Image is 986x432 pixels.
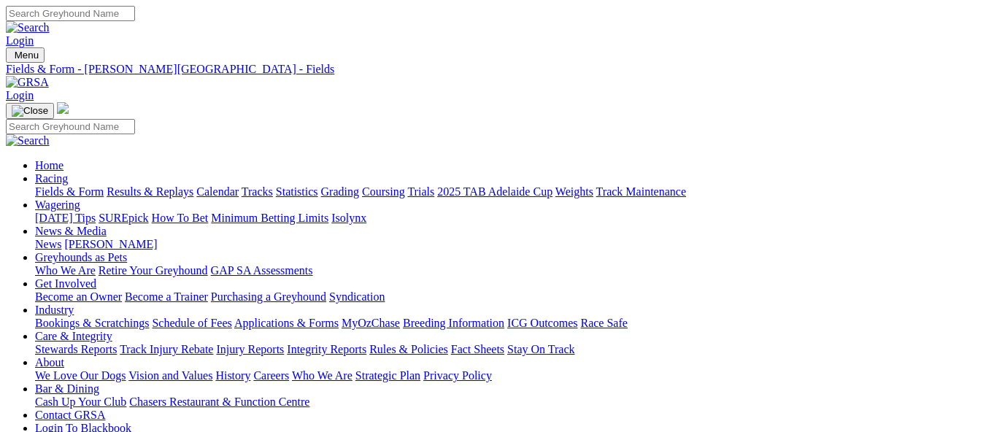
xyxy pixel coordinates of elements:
a: Purchasing a Greyhound [211,290,326,303]
a: Race Safe [580,317,627,329]
div: Care & Integrity [35,343,980,356]
a: Care & Integrity [35,330,112,342]
a: Calendar [196,185,239,198]
a: Syndication [329,290,385,303]
a: Login [6,89,34,101]
button: Toggle navigation [6,47,45,63]
a: Become an Owner [35,290,122,303]
a: Who We Are [292,369,353,382]
img: logo-grsa-white.png [57,102,69,114]
a: Racing [35,172,68,185]
span: Menu [15,50,39,61]
a: Retire Your Greyhound [99,264,208,277]
a: Applications & Forms [234,317,339,329]
a: Statistics [276,185,318,198]
div: Industry [35,317,980,330]
div: About [35,369,980,382]
a: About [35,356,64,369]
a: Rules & Policies [369,343,448,355]
a: Wagering [35,198,80,211]
a: How To Bet [152,212,209,224]
a: Integrity Reports [287,343,366,355]
a: Coursing [362,185,405,198]
a: Trials [407,185,434,198]
div: Bar & Dining [35,396,980,409]
a: Home [35,159,63,171]
a: Industry [35,304,74,316]
a: Who We Are [35,264,96,277]
a: Tracks [242,185,273,198]
a: Chasers Restaurant & Function Centre [129,396,309,408]
a: Contact GRSA [35,409,105,421]
div: Get Involved [35,290,980,304]
a: Privacy Policy [423,369,492,382]
a: Grading [321,185,359,198]
div: Wagering [35,212,980,225]
a: Weights [555,185,593,198]
img: Search [6,21,50,34]
a: Breeding Information [403,317,504,329]
input: Search [6,119,135,134]
a: News [35,238,61,250]
div: News & Media [35,238,980,251]
a: ICG Outcomes [507,317,577,329]
a: Strategic Plan [355,369,420,382]
a: History [215,369,250,382]
a: Cash Up Your Club [35,396,126,408]
a: Minimum Betting Limits [211,212,328,224]
a: [PERSON_NAME] [64,238,157,250]
a: We Love Our Dogs [35,369,126,382]
a: Bar & Dining [35,382,99,395]
a: News & Media [35,225,107,237]
img: Close [12,105,48,117]
input: Search [6,6,135,21]
a: Stewards Reports [35,343,117,355]
a: 2025 TAB Adelaide Cup [437,185,552,198]
a: Get Involved [35,277,96,290]
a: Schedule of Fees [152,317,231,329]
a: GAP SA Assessments [211,264,313,277]
a: Login [6,34,34,47]
a: Isolynx [331,212,366,224]
a: Fact Sheets [451,343,504,355]
a: SUREpick [99,212,148,224]
button: Toggle navigation [6,103,54,119]
a: Track Maintenance [596,185,686,198]
a: Vision and Values [128,369,212,382]
a: Fields & Form [35,185,104,198]
a: Stay On Track [507,343,574,355]
a: Become a Trainer [125,290,208,303]
div: Racing [35,185,980,198]
a: Careers [253,369,289,382]
a: Track Injury Rebate [120,343,213,355]
a: [DATE] Tips [35,212,96,224]
img: Search [6,134,50,147]
a: MyOzChase [342,317,400,329]
a: Bookings & Scratchings [35,317,149,329]
a: Fields & Form - [PERSON_NAME][GEOGRAPHIC_DATA] - Fields [6,63,980,76]
a: Injury Reports [216,343,284,355]
a: Greyhounds as Pets [35,251,127,263]
a: Results & Replays [107,185,193,198]
div: Greyhounds as Pets [35,264,980,277]
img: GRSA [6,76,49,89]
